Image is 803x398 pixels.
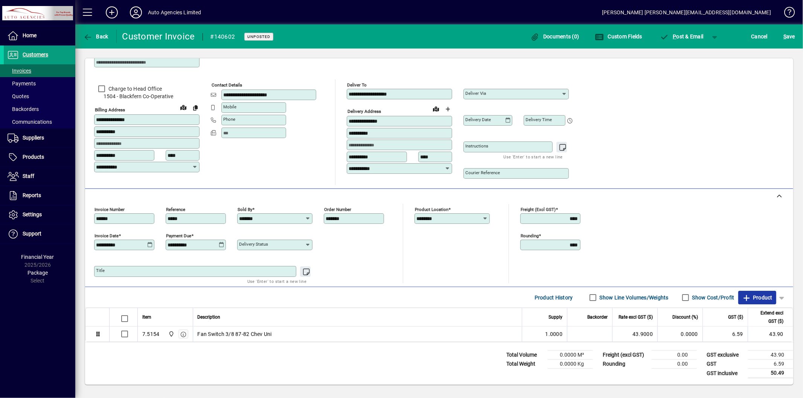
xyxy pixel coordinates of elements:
mat-label: Delivery status [239,242,268,247]
span: Support [23,231,41,237]
mat-label: Freight (excl GST) [521,207,556,212]
mat-hint: Use 'Enter' to start a new line [247,277,306,286]
span: Product [742,292,773,304]
a: Staff [4,167,75,186]
span: Back [83,33,108,39]
a: Backorders [4,103,75,115]
td: GST [703,360,748,369]
span: Staff [23,173,34,179]
mat-label: Payment due [166,233,191,238]
span: Product History [535,292,573,304]
span: Communications [8,119,52,125]
a: Support [4,225,75,243]
a: View on map [177,101,189,113]
span: Custom Fields [595,33,642,39]
mat-label: Mobile [223,104,236,109]
a: Invoices [4,64,75,77]
td: Rounding [599,360,652,369]
span: Invoices [8,68,31,74]
span: ost & Email [660,33,704,39]
span: Rangiora [166,330,175,338]
span: S [783,33,786,39]
td: 6.59 [748,360,793,369]
label: Show Cost/Profit [691,294,734,301]
button: Copy to Delivery address [189,102,201,114]
span: Customers [23,52,48,58]
mat-label: Phone [223,117,235,122]
span: Supply [549,313,562,321]
label: Show Line Volumes/Weights [598,294,669,301]
span: Discount (%) [672,313,698,321]
div: Customer Invoice [122,30,195,43]
button: Product [738,291,776,304]
td: GST exclusive [703,351,748,360]
td: 43.90 [748,351,793,360]
button: Custom Fields [593,30,644,43]
span: Reports [23,192,41,198]
td: 50.49 [748,369,793,378]
app-page-header-button: Back [75,30,117,43]
span: ave [783,30,795,43]
mat-label: Title [96,268,105,273]
label: Charge to Head Office [107,85,162,93]
span: Description [198,313,221,321]
div: #140602 [210,31,235,43]
mat-label: Product location [415,207,448,212]
mat-label: Rounding [521,233,539,238]
mat-label: Reference [166,207,185,212]
button: Add [100,6,124,19]
button: Save [782,30,797,43]
td: 6.59 [702,327,748,342]
span: Home [23,32,37,38]
span: Unposted [247,34,270,39]
button: Post & Email [656,30,707,43]
a: Reports [4,186,75,205]
span: Package [27,270,48,276]
span: Extend excl GST ($) [753,309,783,325]
a: View on map [430,103,442,115]
mat-label: Sold by [238,207,252,212]
div: [PERSON_NAME] [PERSON_NAME][EMAIL_ADDRESS][DOMAIN_NAME] [602,6,771,18]
td: GST inclusive [703,369,748,378]
mat-label: Invoice date [94,233,119,238]
a: Communications [4,115,75,128]
a: Quotes [4,90,75,103]
mat-label: Order number [324,207,351,212]
mat-label: Courier Reference [465,170,500,175]
a: Knowledge Base [779,2,794,26]
button: Profile [124,6,148,19]
mat-label: Invoice number [94,207,125,212]
mat-label: Deliver via [465,91,486,96]
button: Choose address [442,103,454,115]
button: Product History [532,291,576,304]
a: Products [4,148,75,167]
a: Payments [4,77,75,90]
span: Fan Switch 3/8 87-82 Chev Uni [198,330,272,338]
td: 0.0000 Kg [548,360,593,369]
button: Cancel [750,30,770,43]
span: 1504 - Blackfern Co-Operative [94,93,200,100]
span: Payments [8,81,36,87]
span: P [673,33,677,39]
td: Freight (excl GST) [599,351,652,360]
div: 7.5154 [142,330,160,338]
td: Total Weight [503,360,548,369]
span: Rate excl GST ($) [619,313,653,321]
a: Suppliers [4,129,75,147]
td: 0.00 [652,351,697,360]
button: Documents (0) [529,30,581,43]
td: 43.90 [748,327,793,342]
span: Settings [23,211,42,217]
td: 0.0000 M³ [548,351,593,360]
span: Financial Year [21,254,54,260]
td: 0.0000 [657,327,702,342]
span: Item [142,313,151,321]
span: Products [23,154,44,160]
a: Home [4,26,75,45]
span: 1.0000 [545,330,563,338]
mat-label: Deliver To [347,82,367,88]
span: Cancel [751,30,768,43]
td: Total Volume [503,351,548,360]
button: Back [81,30,110,43]
span: Quotes [8,93,29,99]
